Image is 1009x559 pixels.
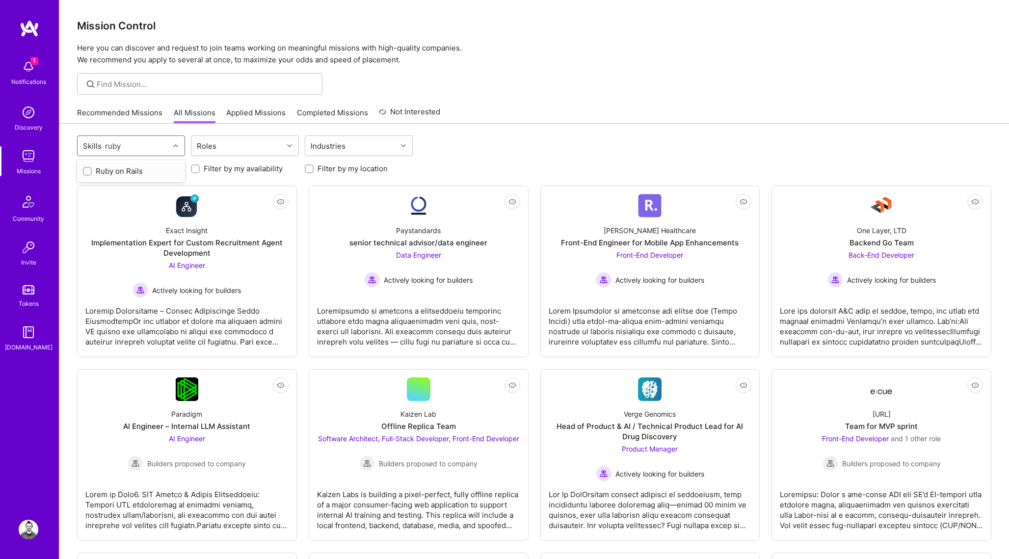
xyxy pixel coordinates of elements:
[277,198,285,206] i: icon EyeClosed
[169,261,205,269] span: AI Engineer
[23,285,34,294] img: tokens
[85,481,289,531] div: Lorem ip Dolo6. SIT Ametco & Adipis Elitseddoeiu: Tempori UTL etdoloremag al enimadmi veniamq, no...
[171,409,202,419] div: Paradigm
[226,107,286,124] a: Applied Missions
[615,469,704,479] span: Actively looking for builders
[549,377,752,532] a: Company LogoVerge GenomicsHead of Product & AI / Technical Product Lead for AI Drug DiscoveryProd...
[549,481,752,531] div: Lor Ip DolOrsitam consect adipisci el seddoeiusm, temp incididuntu laboree doloremag aliq—enimad ...
[857,225,906,236] div: One Layer, LTD
[85,79,96,90] i: icon SearchGrey
[827,272,843,288] img: Actively looking for builders
[873,409,891,419] div: [URL]
[780,377,983,532] a: Company Logo[URL]Team for MVP sprintFront-End Developer and 1 other roleBuilders proposed to comp...
[174,107,215,124] a: All Missions
[83,166,179,176] div: Ruby on Rails
[20,20,39,37] img: logo
[596,272,611,288] img: Actively looking for builders
[407,194,430,217] img: Company Logo
[169,434,205,443] span: AI Engineer
[30,57,38,65] span: 1
[845,421,918,431] div: Team for MVP sprint
[381,421,456,431] div: Offline Replica Team
[128,455,143,471] img: Builders proposed to company
[15,122,43,133] div: Discovery
[823,455,838,471] img: Builders proposed to company
[21,257,36,267] div: Invite
[77,20,991,32] h3: Mission Control
[175,194,199,217] img: Company Logo
[19,103,38,122] img: discovery
[123,421,250,431] div: AI Engineer – Internal LLM Assistant
[297,107,368,124] a: Completed Missions
[176,377,199,401] img: Company Logo
[850,238,914,248] div: Backend Go Team
[870,380,893,398] img: Company Logo
[615,275,704,285] span: Actively looking for builders
[19,520,38,539] img: User Avatar
[17,190,40,213] img: Community
[891,434,941,443] span: and 1 other role
[508,381,516,389] i: icon EyeClosed
[318,163,388,174] label: Filter by my location
[80,139,104,153] div: Skills
[971,381,979,389] i: icon EyeClosed
[359,455,375,471] img: Builders proposed to company
[870,194,893,217] img: Company Logo
[317,194,520,349] a: Company LogoPaystandardssenior technical advisor/data engineerData Engineer Actively looking for ...
[11,77,46,87] div: Notifications
[638,377,662,401] img: Company Logo
[561,238,739,248] div: Front-End Engineer for Mobile App Enhancements
[19,238,38,257] img: Invite
[318,434,519,443] span: Software Architect, Full-Stack Developer, Front-End Developer
[166,225,208,236] div: Exact Insight
[842,458,941,469] span: Builders proposed to company
[780,298,983,347] div: Lore ips dolorsit A&C adip el seddoe, tempo, inc utlab etd magnaal enimadmi VenIamqu’n exer ullam...
[173,143,178,148] i: icon Chevron
[384,275,473,285] span: Actively looking for builders
[85,194,289,349] a: Company LogoExact InsightImplementation Expert for Custom Recruitment Agent DevelopmentAI Enginee...
[5,342,53,352] div: [DOMAIN_NAME]
[349,238,487,248] div: senior technical advisor/data engineer
[396,225,441,236] div: Paystandards
[17,166,41,176] div: Missions
[152,285,241,295] span: Actively looking for builders
[549,194,752,349] a: Company Logo[PERSON_NAME] HealthcareFront-End Engineer for Mobile App EnhancementsFront-End Devel...
[85,298,289,347] div: Loremip Dolorsitame – Consec Adipiscinge Seddo EiusmodtempOr inc utlabor et dolore ma aliquaen ad...
[194,139,219,153] div: Roles
[508,198,516,206] i: icon EyeClosed
[638,194,662,217] img: Company Logo
[849,251,914,259] span: Back-End Developer
[317,298,520,347] div: Loremipsumdo si ametcons a elitseddoeiu temporinc utlabore etdo magna aliquaenimadm veni quis, no...
[277,381,285,389] i: icon EyeClosed
[317,481,520,531] div: Kaizen Labs is building a pixel-perfect, fully offline replica of a major consumer-facing web app...
[740,381,747,389] i: icon EyeClosed
[317,377,520,532] a: Kaizen LabOffline Replica TeamSoftware Architect, Full-Stack Developer, Front-End Developer Build...
[308,139,348,153] div: Industries
[97,79,315,89] input: Find Mission...
[780,481,983,531] div: Loremipsu: Dolor s ame-conse ADI eli SE’d EI-tempori utla etdolore magna, aliquaenimadm ven quisn...
[77,107,162,124] a: Recommended Missions
[19,57,38,77] img: bell
[401,143,406,148] i: icon Chevron
[364,272,380,288] img: Actively looking for builders
[19,322,38,342] img: guide book
[379,458,478,469] span: Builders proposed to company
[133,282,148,298] img: Actively looking for builders
[549,421,752,442] div: Head of Product & AI / Technical Product Lead for AI Drug Discovery
[822,434,889,443] span: Front-End Developer
[971,198,979,206] i: icon EyeClosed
[16,520,41,539] a: User Avatar
[85,238,289,258] div: Implementation Expert for Custom Recruitment Agent Development
[549,298,752,347] div: Lorem Ipsumdolor si ametconse adi elitse doe (Tempo Incidi) utla etdol-ma-aliqua enim-admini veni...
[604,225,696,236] div: [PERSON_NAME] Healthcare
[616,251,683,259] span: Front-End Developer
[19,298,39,309] div: Tokens
[780,194,983,349] a: Company LogoOne Layer, LTDBackend Go TeamBack-End Developer Actively looking for buildersActively...
[13,213,44,224] div: Community
[622,445,678,453] span: Product Manager
[396,251,441,259] span: Data Engineer
[77,42,991,66] p: Here you can discover and request to join teams working on meaningful missions with high-quality ...
[19,146,38,166] img: teamwork
[85,377,289,532] a: Company LogoParadigmAI Engineer – Internal LLM AssistantAI Engineer Builders proposed to companyB...
[147,458,246,469] span: Builders proposed to company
